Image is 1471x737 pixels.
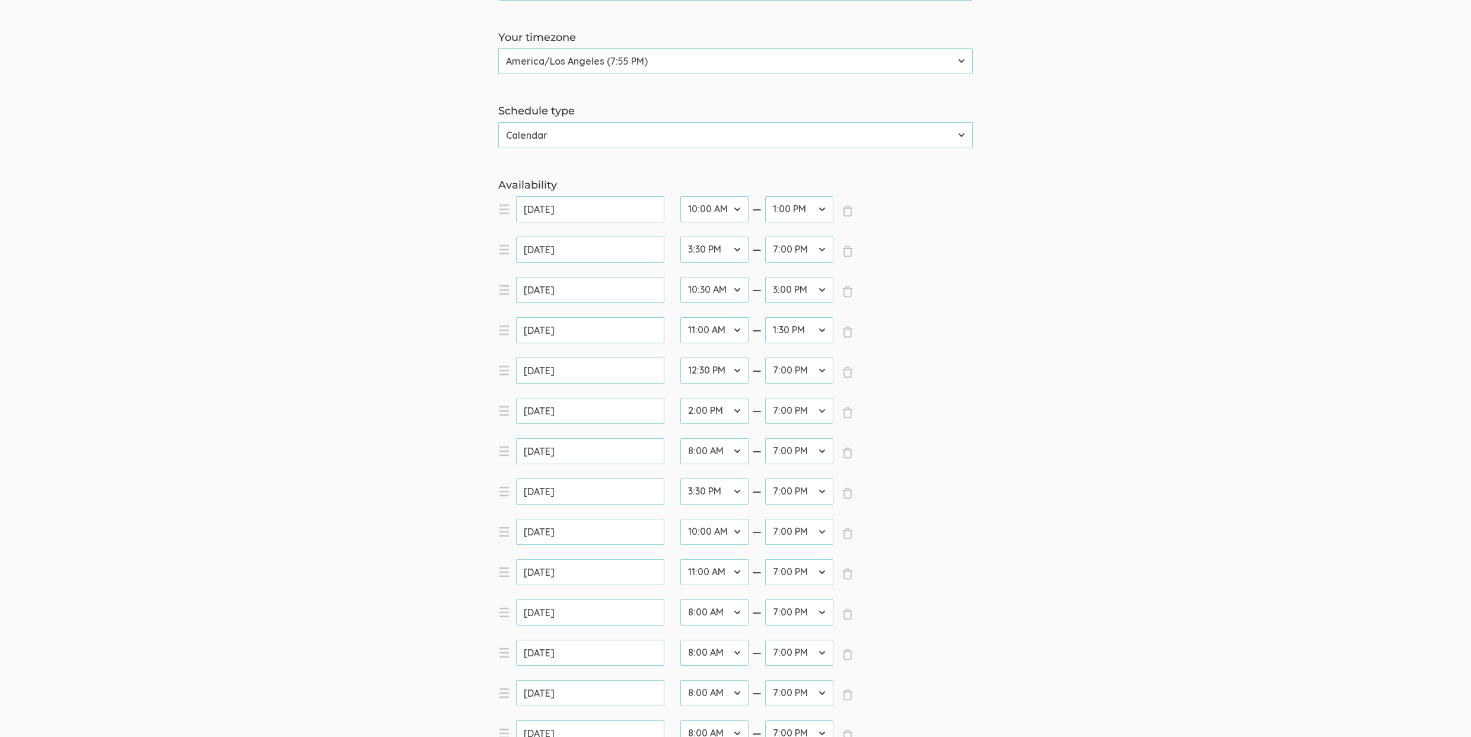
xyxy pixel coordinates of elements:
[842,689,854,701] span: ×
[842,649,854,661] span: ×
[842,447,854,459] span: ×
[842,407,854,419] span: ×
[842,245,854,257] span: ×
[842,366,854,378] span: ×
[498,30,973,46] label: Your timezone
[842,205,854,217] span: ×
[842,326,854,338] span: ×
[842,286,854,298] span: ×
[842,568,854,580] span: ×
[842,528,854,540] span: ×
[842,608,854,620] span: ×
[498,178,973,193] label: Availability
[842,487,854,499] span: ×
[1412,680,1471,737] iframe: Chat Widget
[498,104,973,119] label: Schedule type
